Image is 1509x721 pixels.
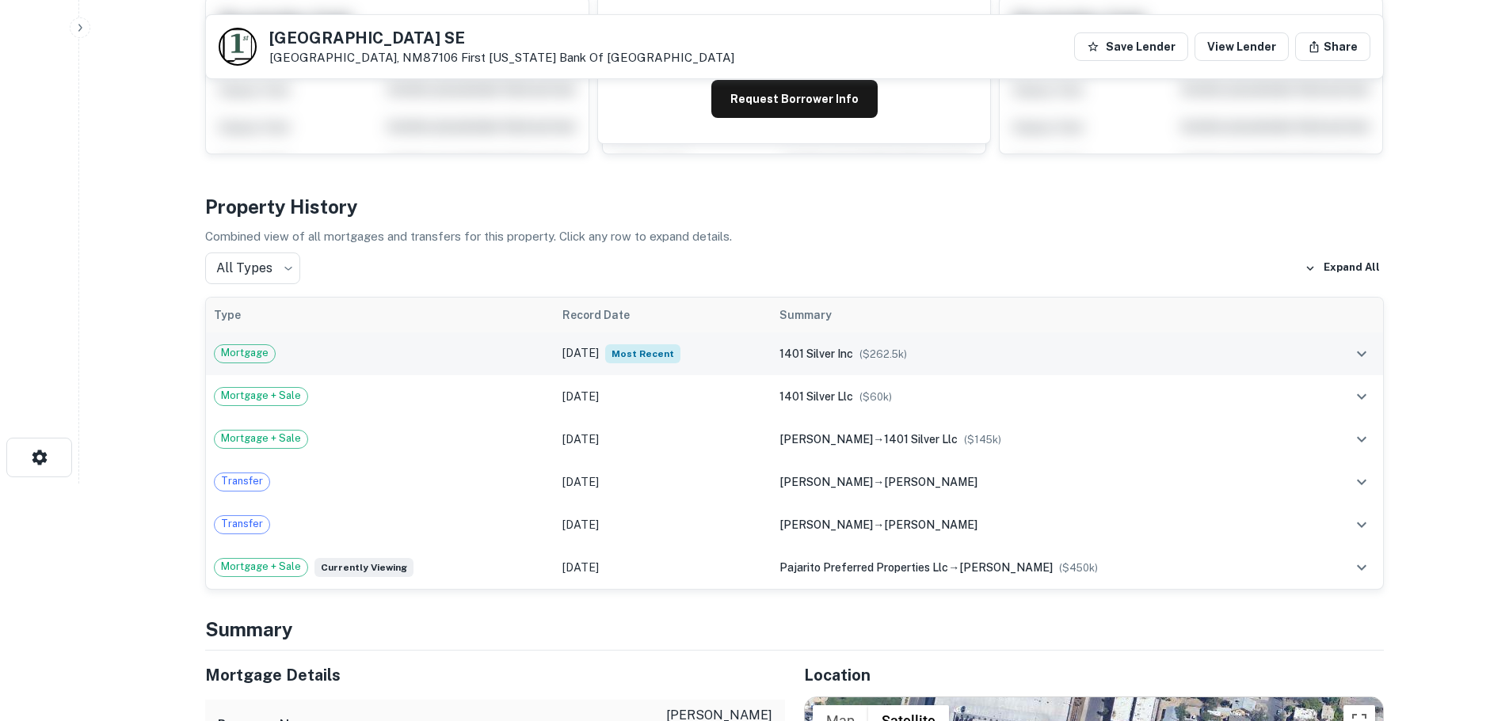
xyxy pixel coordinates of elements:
th: Type [206,298,555,332]
button: expand row [1348,511,1375,538]
span: Most Recent [605,344,680,363]
td: [DATE] [554,418,772,461]
span: 1401 silver llc [884,433,958,446]
span: ($ 262.5k ) [859,348,907,360]
a: First [US_STATE] Bank Of [GEOGRAPHIC_DATA] [461,51,734,64]
span: Transfer [215,516,269,532]
td: [DATE] [554,375,772,418]
div: → [779,559,1305,576]
div: → [779,431,1305,448]
span: pajarito preferred properties llc [779,561,948,574]
span: Mortgage + Sale [215,559,307,575]
h5: Location [804,663,1384,687]
div: → [779,516,1305,533]
span: 1401 silver inc [779,347,853,360]
span: ($ 450k ) [1059,562,1098,574]
span: Currently viewing [314,558,413,577]
span: [PERSON_NAME] [959,561,1053,574]
td: [DATE] [554,546,772,589]
span: Mortgage [215,345,275,361]
span: 1401 silver llc [779,390,853,403]
h4: Property History [205,192,1384,221]
button: Expand All [1301,256,1384,280]
span: ($ 60k ) [859,391,892,403]
span: [PERSON_NAME] [884,476,977,488]
button: Share [1295,32,1370,61]
th: Summary [772,298,1313,332]
h4: Summary [205,615,1384,643]
span: [PERSON_NAME] [779,518,873,531]
span: [PERSON_NAME] [779,476,873,488]
span: Mortgage + Sale [215,431,307,446]
p: [GEOGRAPHIC_DATA], NM87106 [269,51,734,65]
button: Request Borrower Info [711,80,878,118]
h5: Mortgage Details [205,663,785,687]
button: expand row [1348,554,1375,581]
a: View Lender [1195,32,1289,61]
iframe: Chat Widget [1430,594,1509,670]
span: [PERSON_NAME] [779,433,873,446]
span: ($ 145k ) [964,434,1001,446]
h5: [GEOGRAPHIC_DATA] SE [269,30,734,46]
button: Save Lender [1074,32,1188,61]
button: expand row [1348,426,1375,453]
span: Mortgage + Sale [215,388,307,404]
td: [DATE] [554,461,772,503]
div: All Types [205,252,300,284]
th: Record Date [554,298,772,332]
td: [DATE] [554,503,772,546]
p: Combined view of all mortgages and transfers for this property. Click any row to expand details. [205,227,1384,246]
button: expand row [1348,469,1375,495]
div: → [779,473,1305,491]
button: expand row [1348,340,1375,367]
span: [PERSON_NAME] [884,518,977,531]
button: expand row [1348,383,1375,410]
span: Transfer [215,473,269,489]
td: [DATE] [554,332,772,375]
